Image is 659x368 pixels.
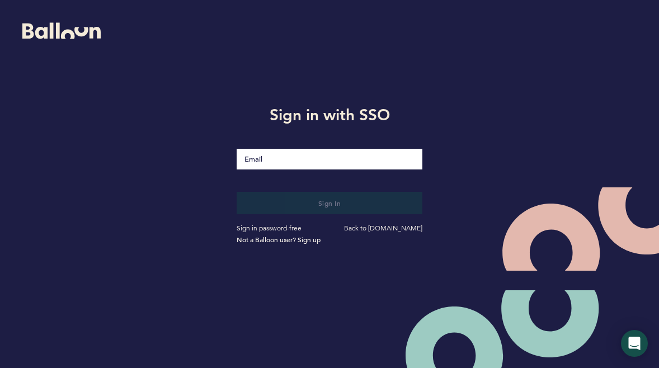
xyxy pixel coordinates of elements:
button: Sign in [237,192,423,214]
a: Not a Balloon user? Sign up [237,235,321,244]
a: Back to [DOMAIN_NAME] [344,224,422,232]
span: Sign in [318,199,341,207]
h1: Sign in with SSO [228,103,431,126]
div: Open Intercom Messenger [621,330,648,357]
input: Email [237,149,423,169]
a: Sign in password-free [237,224,302,232]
